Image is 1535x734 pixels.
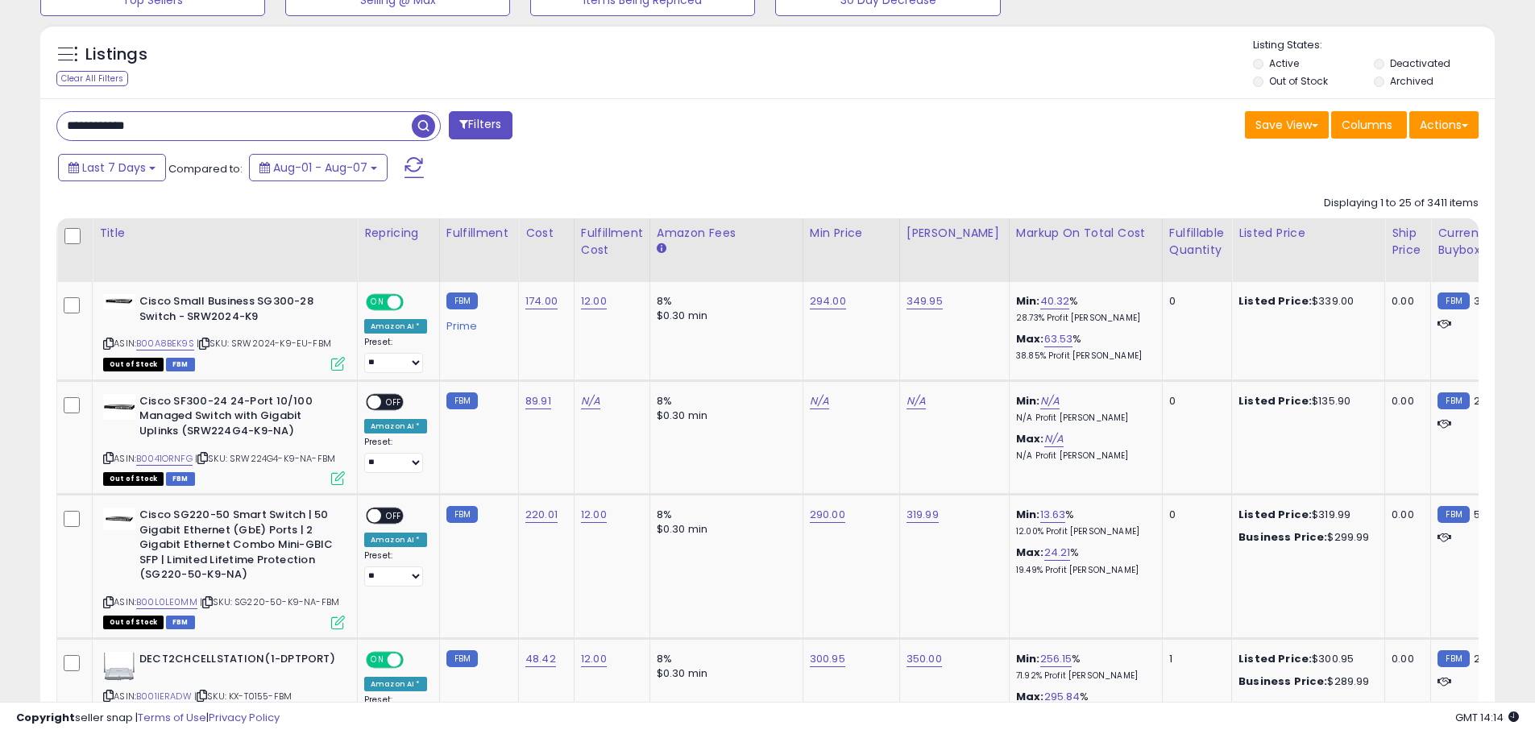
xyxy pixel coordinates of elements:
div: ASIN: [103,394,345,483]
div: 8% [657,652,790,666]
img: 21Atcu0+rTL._SL40_.jpg [103,394,135,420]
a: 349.95 [906,293,943,309]
div: $300.95 [1238,652,1372,666]
a: 220.01 [525,507,558,523]
a: 63.53 [1044,331,1073,347]
b: Min: [1016,651,1040,666]
span: 339 [1474,293,1493,309]
b: Listed Price: [1238,507,1312,522]
span: All listings that are currently out of stock and unavailable for purchase on Amazon [103,472,164,486]
a: 40.32 [1040,293,1070,309]
div: Title [99,225,351,242]
span: 579 [1474,507,1492,522]
small: FBM [1438,506,1469,523]
a: B0041ORNFG [136,452,193,466]
p: 12.00% Profit [PERSON_NAME] [1016,526,1150,537]
span: FBM [166,358,195,371]
span: FBM [166,472,195,486]
div: 8% [657,394,790,408]
div: Amazon AI * [364,319,427,334]
div: Fulfillment Cost [581,225,643,259]
p: 28.73% Profit [PERSON_NAME] [1016,313,1150,324]
b: Max: [1016,545,1044,560]
b: Max: [1016,431,1044,446]
div: Fulfillment [446,225,512,242]
a: N/A [1040,393,1060,409]
span: | SKU: SRW2024-K9-EU-FBM [197,337,331,350]
b: Cisco SF300-24 24-Port 10/100 Managed Switch with Gigabit Uplinks (SRW224G4-K9-NA) [139,394,335,443]
div: Markup on Total Cost [1016,225,1155,242]
div: % [1016,545,1150,575]
label: Archived [1390,74,1433,88]
b: Business Price: [1238,674,1327,689]
p: N/A Profit [PERSON_NAME] [1016,450,1150,462]
a: N/A [581,393,600,409]
label: Active [1269,56,1299,70]
div: $299.99 [1238,530,1372,545]
small: FBM [1438,392,1469,409]
p: N/A Profit [PERSON_NAME] [1016,413,1150,424]
b: Listed Price: [1238,293,1312,309]
small: FBM [446,392,478,409]
div: $0.30 min [657,522,790,537]
b: Listed Price: [1238,393,1312,408]
div: Listed Price [1238,225,1378,242]
div: [PERSON_NAME] [906,225,1002,242]
div: 8% [657,294,790,309]
a: 13.63 [1040,507,1066,523]
b: Cisco SG220-50 Smart Switch | 50 Gigabit Ethernet (GbE) Ports | 2 Gigabit Ethernet Combo Mini-GBI... [139,508,335,587]
div: $319.99 [1238,508,1372,522]
span: Compared to: [168,161,243,176]
span: ON [367,653,388,666]
p: 38.85% Profit [PERSON_NAME] [1016,350,1150,362]
b: Min: [1016,507,1040,522]
b: Listed Price: [1238,651,1312,666]
div: Ship Price [1392,225,1424,259]
div: 0.00 [1392,294,1418,309]
div: Preset: [364,550,427,587]
small: FBM [1438,650,1469,667]
a: Privacy Policy [209,710,280,725]
b: Min: [1016,393,1040,408]
img: 31HzXe-YZAL._SL40_.jpg [103,508,135,530]
span: OFF [381,509,407,523]
div: 0.00 [1392,652,1418,666]
label: Out of Stock [1269,74,1328,88]
div: 0 [1169,394,1219,408]
div: 8% [657,508,790,522]
div: Preset: [364,437,427,473]
button: Last 7 Days [58,154,166,181]
a: 290.00 [810,507,845,523]
small: FBM [446,292,478,309]
div: Prime [446,313,506,333]
span: OFF [401,653,427,666]
div: Amazon Fees [657,225,796,242]
a: 319.99 [906,507,939,523]
p: 71.92% Profit [PERSON_NAME] [1016,670,1150,682]
small: Amazon Fees. [657,242,666,256]
a: 294.00 [810,293,846,309]
small: FBM [446,506,478,523]
span: Aug-01 - Aug-07 [273,160,367,176]
span: FBM [166,616,195,629]
p: Listing States: [1253,38,1495,53]
span: 249 [1474,651,1494,666]
div: % [1016,332,1150,362]
a: 350.00 [906,651,942,667]
div: Preset: [364,337,427,373]
button: Aug-01 - Aug-07 [249,154,388,181]
small: FBM [446,650,478,667]
a: B00L0LE0MM [136,595,197,609]
b: Max: [1016,331,1044,346]
div: $135.90 [1238,394,1372,408]
a: 24.21 [1044,545,1071,561]
b: DECT2CHCELLSTATION(1-DPTPORT) [139,652,335,671]
div: $0.30 min [657,666,790,681]
a: 89.91 [525,393,551,409]
a: 174.00 [525,293,558,309]
span: ON [367,296,388,309]
p: 19.49% Profit [PERSON_NAME] [1016,565,1150,576]
span: 299.99 [1474,393,1509,408]
a: 256.15 [1040,651,1072,667]
span: | SKU: SRW224G4-K9-NA-FBM [195,452,335,465]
